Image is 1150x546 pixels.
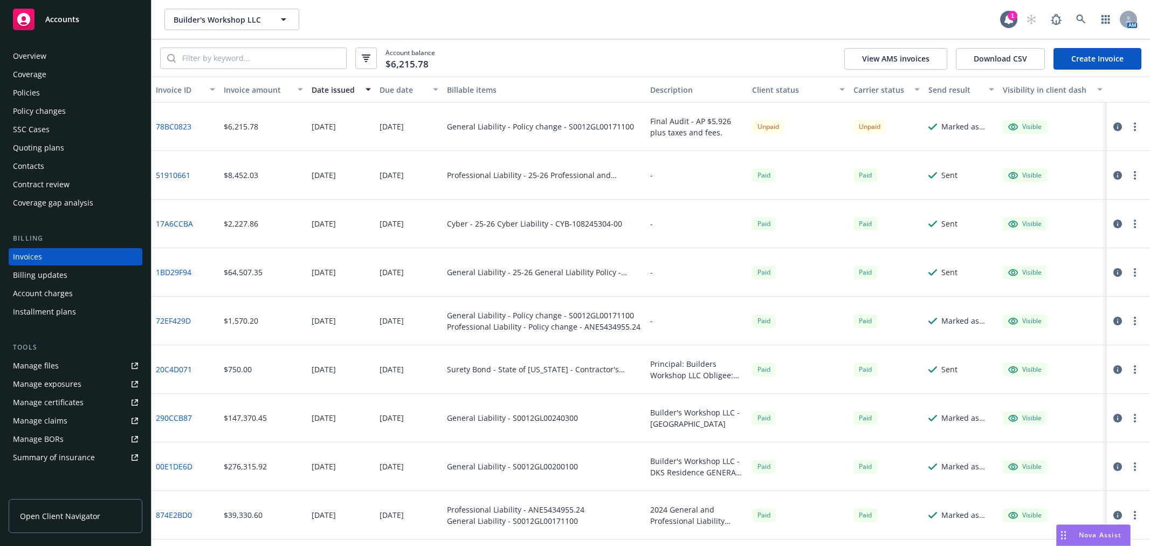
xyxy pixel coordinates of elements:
[1008,11,1017,21] div: 1
[650,267,653,278] div: -
[853,460,877,473] div: Paid
[156,84,203,95] div: Invoice ID
[752,120,784,133] div: Unpaid
[156,364,192,375] a: 20C4D071
[1008,219,1042,229] div: Visible
[853,363,877,376] span: Paid
[650,169,653,181] div: -
[1079,530,1121,540] span: Nova Assist
[1070,9,1092,30] a: Search
[853,508,877,522] div: Paid
[9,47,142,65] a: Overview
[9,84,142,101] a: Policies
[853,411,877,425] div: Paid
[1008,413,1042,423] div: Visible
[752,265,776,279] div: Paid
[224,121,258,132] div: $6,215.78
[650,315,653,326] div: -
[380,315,404,326] div: [DATE]
[13,194,93,211] div: Coverage gap analysis
[9,342,142,353] div: Tools
[9,103,142,120] a: Policy changes
[1008,462,1042,472] div: Visible
[13,412,67,429] div: Manage claims
[380,121,404,132] div: [DATE]
[9,194,142,211] a: Coverage gap analysis
[13,176,70,193] div: Contract review
[45,15,79,24] span: Accounts
[13,431,64,448] div: Manage BORs
[9,139,142,156] a: Quoting plans
[13,84,40,101] div: Policies
[312,84,359,95] div: Date issued
[9,267,142,284] a: Billing updates
[1095,9,1117,30] a: Switch app
[941,412,994,424] div: Marked as sent
[385,57,429,71] span: $6,215.78
[752,217,776,230] div: Paid
[447,84,642,95] div: Billable items
[156,412,192,424] a: 290CCB87
[844,48,947,70] button: View AMS invoices
[1003,84,1091,95] div: Visibility in client dash
[9,176,142,193] a: Contract review
[380,267,404,278] div: [DATE]
[853,217,877,230] div: Paid
[380,509,404,521] div: [DATE]
[312,412,336,424] div: [DATE]
[447,218,622,229] div: Cyber - 25-26 Cyber Liability - CYB-108245304-00
[1045,9,1067,30] a: Report a Bug
[752,508,776,522] div: Paid
[312,461,336,472] div: [DATE]
[752,168,776,182] div: Paid
[9,488,142,499] div: Analytics hub
[13,103,66,120] div: Policy changes
[13,285,73,302] div: Account charges
[312,267,336,278] div: [DATE]
[853,168,877,182] div: Paid
[752,460,776,473] span: Paid
[9,431,142,448] a: Manage BORs
[9,285,142,302] a: Account charges
[224,412,267,424] div: $147,370.45
[13,121,50,138] div: SSC Cases
[13,376,81,393] div: Manage exposures
[752,411,776,425] span: Paid
[9,66,142,83] a: Coverage
[156,267,191,278] a: 1BD29F94
[447,321,641,332] div: Professional Liability - Policy change - ANE5434955.24
[443,77,646,103] button: Billable items
[752,314,776,327] span: Paid
[20,510,100,522] span: Open Client Navigator
[853,314,877,327] span: Paid
[650,218,653,229] div: -
[1008,122,1042,132] div: Visible
[380,218,404,229] div: [DATE]
[650,504,743,527] div: 2024 General and Professional Liability policy premiums - thank you!
[174,14,267,25] span: Builder's Workshop LLC
[13,139,64,156] div: Quoting plans
[9,158,142,175] a: Contacts
[13,248,42,265] div: Invoices
[9,376,142,393] span: Manage exposures
[941,461,994,472] div: Marked as sent
[941,315,994,326] div: Marked as sent
[9,121,142,138] a: SSC Cases
[224,267,263,278] div: $64,507.35
[941,509,994,521] div: Marked as sent
[156,169,190,181] a: 51910661
[849,77,924,103] button: Carrier status
[447,515,584,527] div: General Liability - S0012GL00171100
[9,4,142,35] a: Accounts
[13,357,59,374] div: Manage files
[752,363,776,376] span: Paid
[1056,524,1131,546] button: Nova Assist
[312,218,336,229] div: [DATE]
[650,358,743,381] div: Principal: Builders Workshop LLC Obligee: State of [US_STATE] Bond Amount: $50,000 Contractors Li...
[1053,48,1141,70] a: Create Invoice
[156,218,193,229] a: 17A6CCBA
[224,169,258,181] div: $8,452.03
